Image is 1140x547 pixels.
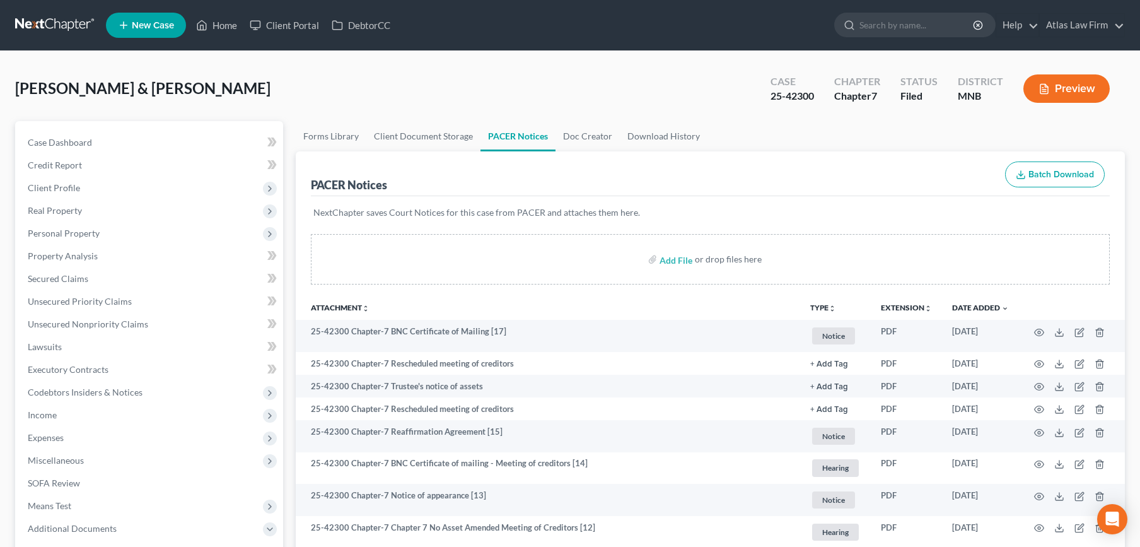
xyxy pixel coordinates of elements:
[958,89,1003,103] div: MNB
[834,89,880,103] div: Chapter
[810,522,861,543] a: Hearing
[1023,74,1110,103] button: Preview
[28,160,82,170] span: Credit Report
[311,303,369,312] a: Attachmentunfold_more
[18,245,283,268] a: Property Analysis
[810,380,861,392] a: + Add Tag
[881,303,932,312] a: Extensionunfold_more
[942,420,1019,452] td: [DATE]
[325,14,397,37] a: DebtorCC
[871,484,942,516] td: PDF
[871,375,942,397] td: PDF
[480,121,555,151] a: PACER Notices
[28,478,80,488] span: SOFA Review
[28,432,64,443] span: Expenses
[28,364,108,375] span: Executory Contracts
[296,352,800,375] td: 25-42300 Chapter-7 Rescheduled meeting of creditors
[1001,305,1009,312] i: expand_more
[871,397,942,420] td: PDF
[952,303,1009,312] a: Date Added expand_more
[1040,14,1124,37] a: Atlas Law Firm
[810,426,861,447] a: Notice
[810,457,861,478] a: Hearing
[871,320,942,352] td: PDF
[28,273,88,284] span: Secured Claims
[28,250,98,261] span: Property Analysis
[18,154,283,177] a: Credit Report
[942,352,1019,375] td: [DATE]
[28,182,80,193] span: Client Profile
[871,90,877,102] span: 7
[942,397,1019,420] td: [DATE]
[18,290,283,313] a: Unsecured Priority Claims
[942,320,1019,352] td: [DATE]
[1028,169,1094,180] span: Batch Download
[810,360,848,368] button: + Add Tag
[810,490,861,510] a: Notice
[812,459,859,476] span: Hearing
[812,491,855,509] span: Notice
[28,319,148,329] span: Unsecured Nonpriority Claims
[620,121,707,151] a: Download History
[296,320,800,352] td: 25-42300 Chapter-7 BNC Certificate of Mailing [17]
[296,452,800,485] td: 25-42300 Chapter-7 BNC Certificate of mailing - Meeting of creditors [14]
[28,205,82,216] span: Real Property
[942,452,1019,485] td: [DATE]
[829,305,836,312] i: unfold_more
[771,74,814,89] div: Case
[243,14,325,37] a: Client Portal
[771,89,814,103] div: 25-42300
[296,121,366,151] a: Forms Library
[28,455,84,466] span: Miscellaneous
[810,358,861,370] a: + Add Tag
[313,206,1107,219] p: NextChapter saves Court Notices for this case from PACER and attaches them here.
[366,121,480,151] a: Client Document Storage
[28,228,100,238] span: Personal Property
[810,406,848,414] button: + Add Tag
[812,327,855,344] span: Notice
[996,14,1038,37] a: Help
[15,79,270,97] span: [PERSON_NAME] & [PERSON_NAME]
[296,375,800,397] td: 25-42300 Chapter-7 Trustee's notice of assets
[871,420,942,452] td: PDF
[28,341,62,352] span: Lawsuits
[1005,162,1105,188] button: Batch Download
[18,358,283,381] a: Executory Contracts
[296,484,800,516] td: 25-42300 Chapter-7 Notice of appearance [13]
[28,387,142,397] span: Codebtors Insiders & Notices
[28,409,57,420] span: Income
[18,472,283,495] a: SOFA Review
[296,420,800,452] td: 25-42300 Chapter-7 Reaffirmation Agreement [15]
[190,14,243,37] a: Home
[695,253,762,266] div: or drop files here
[812,524,859,541] span: Hearing
[18,131,283,154] a: Case Dashboard
[810,403,861,415] a: + Add Tag
[810,326,861,346] a: Notice
[810,383,848,391] button: + Add Tag
[958,74,1003,89] div: District
[132,21,174,30] span: New Case
[362,305,369,312] i: unfold_more
[296,397,800,420] td: 25-42300 Chapter-7 Rescheduled meeting of creditors
[871,452,942,485] td: PDF
[28,137,92,148] span: Case Dashboard
[18,268,283,290] a: Secured Claims
[871,352,942,375] td: PDF
[18,313,283,336] a: Unsecured Nonpriority Claims
[1097,504,1127,534] div: Open Intercom Messenger
[834,74,880,89] div: Chapter
[28,500,71,511] span: Means Test
[859,13,975,37] input: Search by name...
[942,375,1019,397] td: [DATE]
[28,523,117,534] span: Additional Documents
[900,74,938,89] div: Status
[924,305,932,312] i: unfold_more
[18,336,283,358] a: Lawsuits
[942,484,1019,516] td: [DATE]
[810,304,836,312] button: TYPEunfold_more
[28,296,132,307] span: Unsecured Priority Claims
[812,428,855,445] span: Notice
[900,89,938,103] div: Filed
[555,121,620,151] a: Doc Creator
